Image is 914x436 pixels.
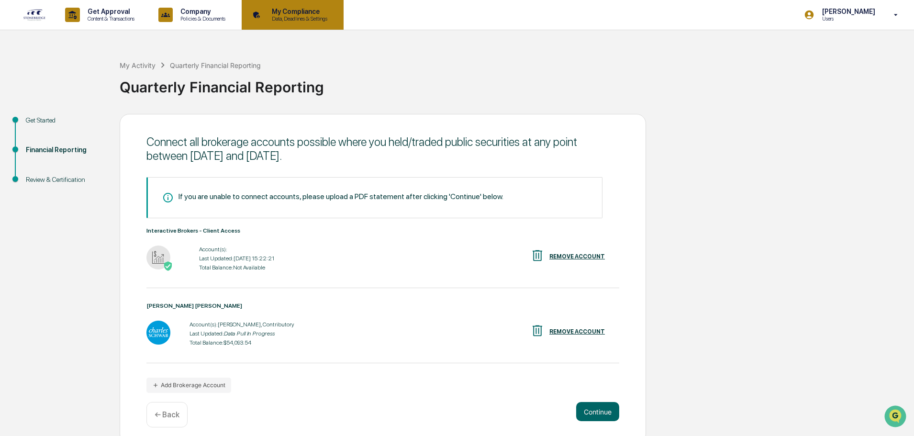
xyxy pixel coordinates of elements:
[69,171,77,179] div: 🗄️
[148,104,174,116] button: See all
[80,15,139,22] p: Content & Transactions
[199,264,274,271] div: Total Balance: Not Available
[173,15,230,22] p: Policies & Documents
[20,73,37,90] img: 8933085812038_c878075ebb4cc5468115_72.jpg
[163,261,173,271] img: Active
[6,184,64,201] a: 🔎Data Lookup
[43,83,132,90] div: We're available if you need us!
[146,378,231,393] button: Add Brokerage Account
[814,8,880,15] p: [PERSON_NAME]
[79,170,119,179] span: Attestations
[264,15,332,22] p: Data, Deadlines & Settings
[85,130,104,138] span: [DATE]
[10,121,25,136] img: Jack Rasmussen
[43,73,157,83] div: Start new chat
[10,171,17,179] div: 🖐️
[10,106,64,114] div: Past conversations
[19,170,62,179] span: Preclearance
[173,8,230,15] p: Company
[26,145,104,155] div: Financial Reporting
[199,255,274,262] div: Last Updated: [DATE] 15:22:21
[189,330,294,337] div: Last Updated:
[66,166,123,183] a: 🗄️Attestations
[163,76,174,88] button: Start new chat
[264,8,332,15] p: My Compliance
[155,410,179,419] p: ← Back
[224,330,275,337] i: Data Pull In Progress
[814,15,880,22] p: Users
[170,61,261,69] div: Quarterly Financial Reporting
[576,402,619,421] button: Continue
[146,246,170,269] img: Interactive Brokers - Client Access - Active
[146,321,170,345] img: Charles Schwab - Data Pull In Progress
[19,131,27,138] img: 1746055101610-c473b297-6a78-478c-a979-82029cc54cd1
[79,130,83,138] span: •
[26,115,104,125] div: Get Started
[189,339,294,346] div: Total Balance: $54,093.54
[26,175,104,185] div: Review & Certification
[95,212,116,219] span: Pylon
[549,253,605,260] div: REMOVE ACCOUNT
[67,211,116,219] a: Powered byPylon
[189,321,294,328] div: Account(s): [PERSON_NAME], Contributory
[120,71,909,96] div: Quarterly Financial Reporting
[530,324,545,338] img: REMOVE ACCOUNT
[883,404,909,430] iframe: Open customer support
[10,73,27,90] img: 1746055101610-c473b297-6a78-478c-a979-82029cc54cd1
[146,135,619,163] div: Connect all brokerage accounts possible where you held/traded public securities at any point betw...
[146,227,619,234] div: Interactive Brokers - Client Access
[10,189,17,197] div: 🔎
[178,192,503,201] div: If you are unable to connect accounts, please upload a PDF statement after clicking 'Continue' be...
[199,246,274,253] div: Account(s):
[146,302,619,309] div: [PERSON_NAME] [PERSON_NAME]
[30,130,78,138] span: [PERSON_NAME]
[23,9,46,21] img: logo
[6,166,66,183] a: 🖐️Preclearance
[549,328,605,335] div: REMOVE ACCOUNT
[10,20,174,35] p: How can we help?
[120,61,156,69] div: My Activity
[530,248,545,263] img: REMOVE ACCOUNT
[80,8,139,15] p: Get Approval
[19,188,60,198] span: Data Lookup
